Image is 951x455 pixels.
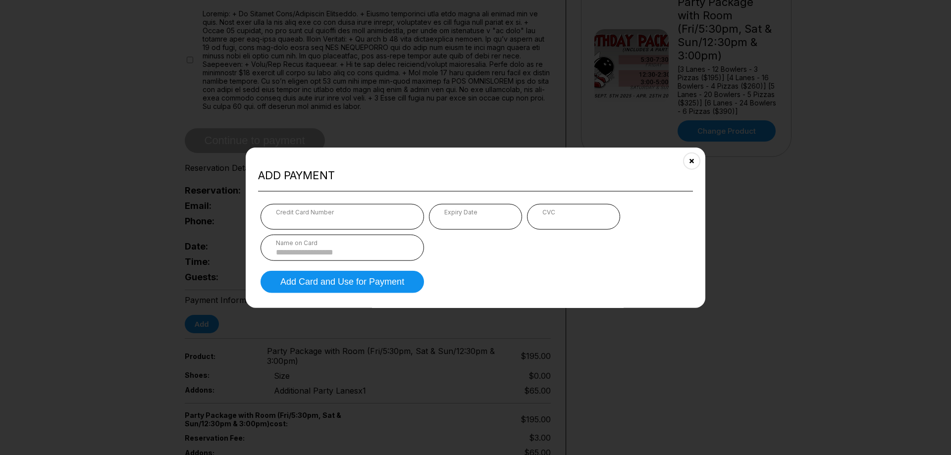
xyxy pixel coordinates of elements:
[680,149,704,173] button: Close
[542,216,605,225] iframe: Secure CVC input frame
[276,208,409,216] div: Credit Card Number
[276,216,409,225] iframe: Secure card number input frame
[542,208,605,216] div: CVC
[276,239,409,247] div: Name on Card
[258,168,693,182] h2: Add payment
[261,271,424,293] button: Add Card and Use for Payment
[444,216,507,225] iframe: Secure expiration date input frame
[444,208,507,216] div: Expiry Date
